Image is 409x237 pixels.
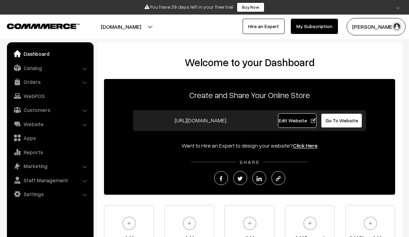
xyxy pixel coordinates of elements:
[347,18,406,35] button: [PERSON_NAME]
[293,142,317,149] a: Click Here
[9,146,91,158] a: Reports
[9,160,91,172] a: Marketing
[393,3,403,11] a: ×
[104,89,395,101] p: Create and Share Your Online Store
[104,141,395,150] div: Want to Hire an Expert to design your website?
[392,21,402,32] img: user
[9,174,91,186] a: Staff Management
[180,214,199,233] img: plus.svg
[9,76,91,88] a: Orders
[278,113,317,128] a: Edit Website
[361,214,380,233] img: plus.svg
[7,24,80,29] img: COMMMERCE
[243,19,285,34] a: Hire an Expert
[9,188,91,200] a: Settings
[325,117,358,123] span: Go To Website
[9,118,91,130] a: Website
[321,113,362,128] a: Go To Website
[104,56,395,69] h2: Welcome to your Dashboard
[240,214,259,233] img: plus.svg
[9,90,91,102] a: WebPOS
[120,214,139,233] img: plus.svg
[9,104,91,116] a: Customers
[2,2,407,12] div: You have 29 days left in your free trial
[77,18,165,35] button: [DOMAIN_NAME]
[9,62,91,74] a: Catalog
[7,21,68,30] a: COMMMERCE
[9,47,91,60] a: Dashboard
[236,159,263,165] span: SHARE
[237,2,264,12] a: Buy Now
[301,214,320,233] img: plus.svg
[291,19,338,34] a: My Subscription
[279,117,316,123] span: Edit Website
[9,132,91,144] a: Apps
